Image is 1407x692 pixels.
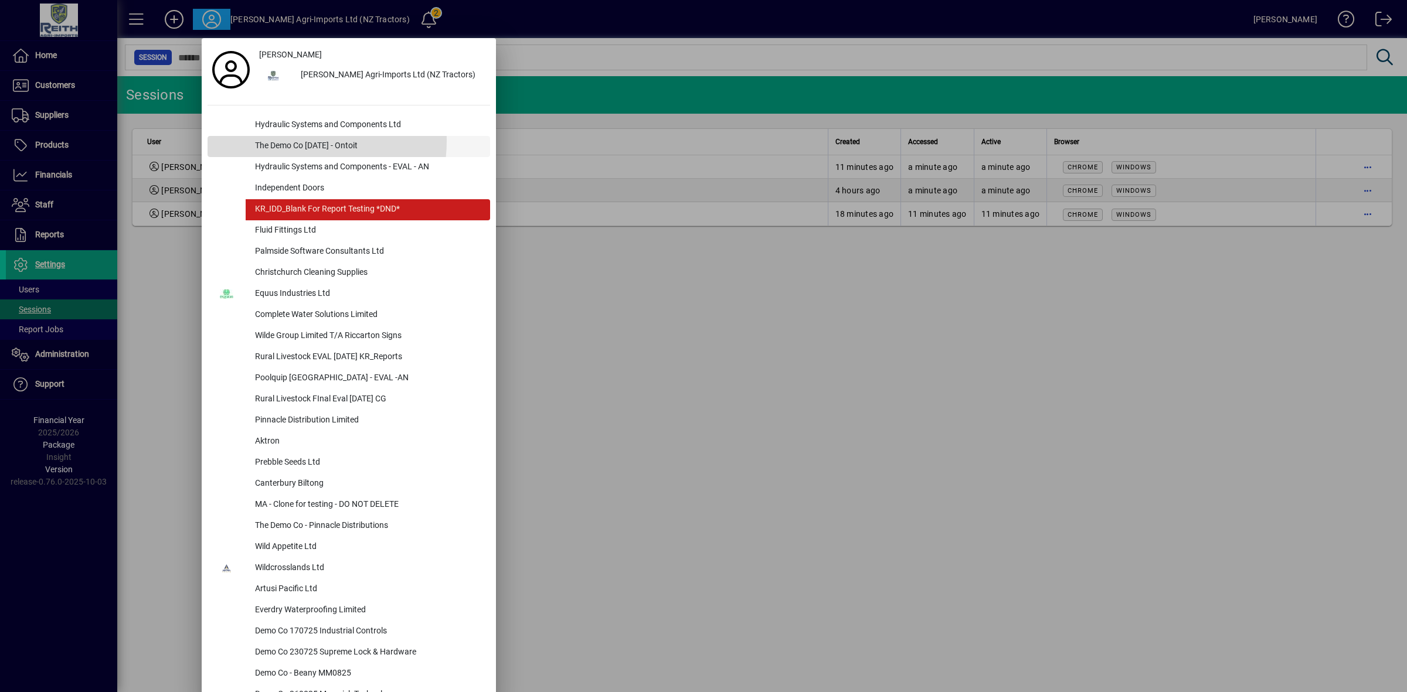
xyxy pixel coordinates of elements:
[208,410,490,431] button: Pinnacle Distribution Limited
[208,136,490,157] button: The Demo Co [DATE] - Ontoit
[246,621,490,642] div: Demo Co 170725 Industrial Controls
[208,516,490,537] button: The Demo Co - Pinnacle Distributions
[208,663,490,684] button: Demo Co - Beany MM0825
[208,368,490,389] button: Poolquip [GEOGRAPHIC_DATA] - EVAL -AN
[246,579,490,600] div: Artusi Pacific Ltd
[208,263,490,284] button: Christchurch Cleaning Supplies
[246,347,490,368] div: Rural Livestock EVAL [DATE] KR_Reports
[208,326,490,347] button: Wilde Group Limited T/A Riccarton Signs
[208,199,490,220] button: KR_IDD_Blank For Report Testing *DND*
[208,178,490,199] button: Independent Doors
[208,600,490,621] button: Everdry Waterproofing Limited
[208,495,490,516] button: MA - Clone for testing - DO NOT DELETE
[246,558,490,579] div: Wildcrosslands Ltd
[208,621,490,642] button: Demo Co 170725 Industrial Controls
[208,558,490,579] button: Wildcrosslands Ltd
[208,452,490,473] button: Prebble Seeds Ltd
[208,579,490,600] button: Artusi Pacific Ltd
[246,115,490,136] div: Hydraulic Systems and Components Ltd
[208,305,490,326] button: Complete Water Solutions Limited
[208,157,490,178] button: Hydraulic Systems and Components - EVAL - AN
[291,65,490,86] div: [PERSON_NAME] Agri-Imports Ltd (NZ Tractors)
[246,537,490,558] div: Wild Appetite Ltd
[246,368,490,389] div: Poolquip [GEOGRAPHIC_DATA] - EVAL -AN
[246,220,490,241] div: Fluid Fittings Ltd
[246,199,490,220] div: KR_IDD_Blank For Report Testing *DND*
[208,59,254,80] a: Profile
[246,241,490,263] div: Palmside Software Consultants Ltd
[208,284,490,305] button: Equus Industries Ltd
[246,178,490,199] div: Independent Doors
[246,452,490,473] div: Prebble Seeds Ltd
[259,49,322,61] span: [PERSON_NAME]
[246,410,490,431] div: Pinnacle Distribution Limited
[246,516,490,537] div: The Demo Co - Pinnacle Distributions
[246,136,490,157] div: The Demo Co [DATE] - Ontoit
[246,326,490,347] div: Wilde Group Limited T/A Riccarton Signs
[208,220,490,241] button: Fluid Fittings Ltd
[246,305,490,326] div: Complete Water Solutions Limited
[208,389,490,410] button: Rural Livestock FInal Eval [DATE] CG
[254,65,490,86] button: [PERSON_NAME] Agri-Imports Ltd (NZ Tractors)
[246,157,490,178] div: Hydraulic Systems and Components - EVAL - AN
[246,642,490,663] div: Demo Co 230725 Supreme Lock & Hardware
[208,642,490,663] button: Demo Co 230725 Supreme Lock & Hardware
[246,431,490,452] div: Aktron
[246,600,490,621] div: Everdry Waterproofing Limited
[208,431,490,452] button: Aktron
[208,347,490,368] button: Rural Livestock EVAL [DATE] KR_Reports
[254,44,490,65] a: [PERSON_NAME]
[208,241,490,263] button: Palmside Software Consultants Ltd
[246,663,490,684] div: Demo Co - Beany MM0825
[246,284,490,305] div: Equus Industries Ltd
[208,115,490,136] button: Hydraulic Systems and Components Ltd
[246,389,490,410] div: Rural Livestock FInal Eval [DATE] CG
[208,537,490,558] button: Wild Appetite Ltd
[246,263,490,284] div: Christchurch Cleaning Supplies
[246,473,490,495] div: Canterbury Biltong
[208,473,490,495] button: Canterbury Biltong
[246,495,490,516] div: MA - Clone for testing - DO NOT DELETE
